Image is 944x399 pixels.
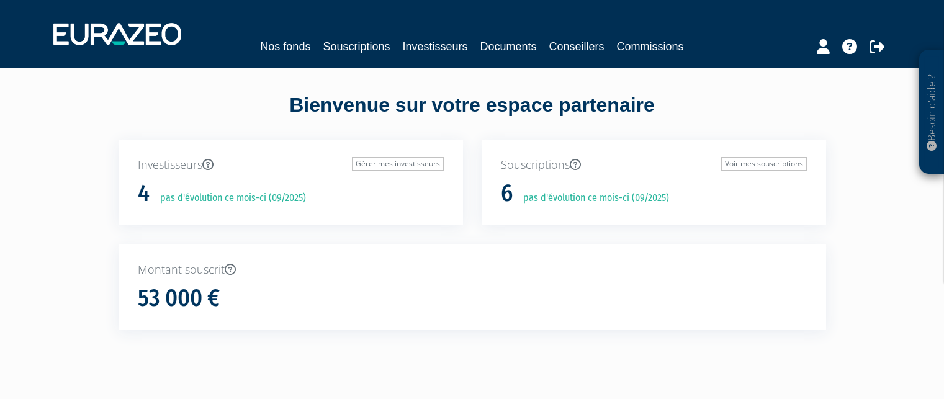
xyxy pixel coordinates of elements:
a: Documents [480,38,537,55]
p: Besoin d'aide ? [925,56,939,168]
h1: 53 000 € [138,285,220,312]
a: Souscriptions [323,38,390,55]
h1: 6 [501,181,513,207]
p: Souscriptions [501,157,807,173]
h1: 4 [138,181,150,207]
p: Montant souscrit [138,262,807,278]
a: Voir mes souscriptions [721,157,807,171]
a: Nos fonds [260,38,310,55]
p: pas d'évolution ce mois-ci (09/2025) [515,191,669,205]
img: 1732889491-logotype_eurazeo_blanc_rvb.png [53,23,181,45]
a: Conseillers [549,38,605,55]
a: Gérer mes investisseurs [352,157,444,171]
a: Commissions [617,38,684,55]
p: Investisseurs [138,157,444,173]
p: pas d'évolution ce mois-ci (09/2025) [151,191,306,205]
a: Investisseurs [402,38,467,55]
div: Bienvenue sur votre espace partenaire [109,91,835,140]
